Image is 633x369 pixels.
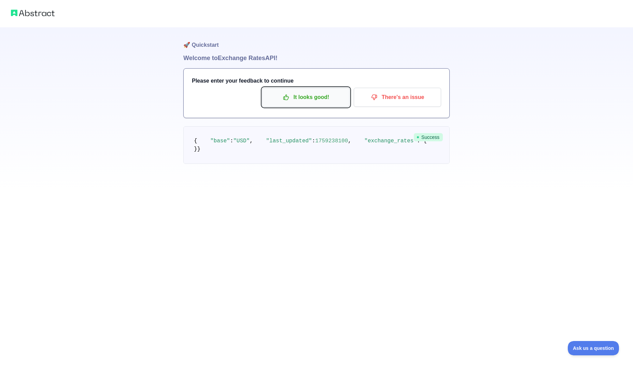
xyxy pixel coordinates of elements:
p: There's an issue [359,91,436,103]
span: "base" [210,138,230,144]
code: } } [194,138,499,152]
img: Abstract logo [11,8,55,18]
span: Success [414,133,443,141]
button: It looks good! [262,88,350,107]
h1: 🚀 Quickstart [183,27,450,53]
span: 1759238100 [315,138,348,144]
h3: Please enter your feedback to continue [192,77,441,85]
span: , [348,138,351,144]
span: "exchange_rates" [364,138,417,144]
span: : [312,138,315,144]
span: : [230,138,234,144]
span: , [250,138,253,144]
h1: Welcome to Exchange Rates API! [183,53,450,63]
span: "USD" [233,138,250,144]
button: There's an issue [354,88,441,107]
span: { [194,138,197,144]
iframe: Toggle Customer Support [568,341,619,355]
span: "last_updated" [266,138,312,144]
p: It looks good! [267,91,344,103]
